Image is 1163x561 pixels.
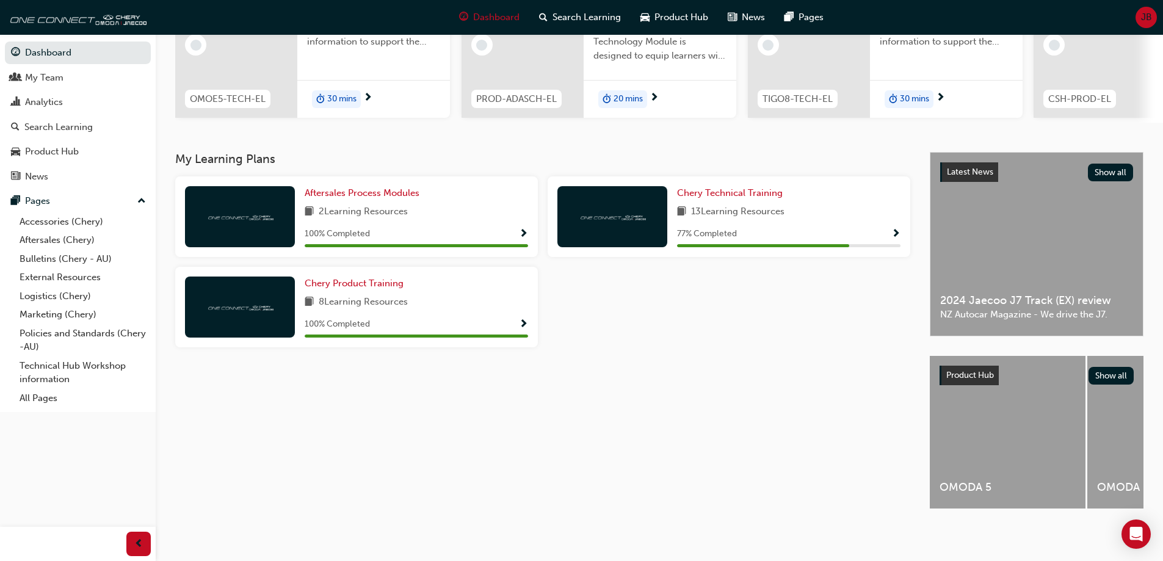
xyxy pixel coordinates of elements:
a: Marketing (Chery) [15,305,151,324]
h3: My Learning Plans [175,152,910,166]
span: next-icon [936,93,945,104]
span: prev-icon [134,537,143,552]
a: news-iconNews [718,5,775,30]
span: Chery Product Training [305,278,404,289]
div: Pages [25,194,50,208]
span: pages-icon [784,10,794,25]
span: chart-icon [11,97,20,108]
span: Latest News [947,167,993,177]
div: Open Intercom Messenger [1121,519,1151,549]
span: Show Progress [519,229,528,240]
span: duration-icon [603,92,611,107]
button: JB [1136,7,1157,28]
span: pages-icon [11,196,20,207]
span: OMODA 5 [940,480,1076,494]
span: duration-icon [316,92,325,107]
button: Show Progress [519,317,528,332]
span: 100 % Completed [305,317,370,331]
a: Logistics (Chery) [15,287,151,306]
span: JB [1141,10,1152,24]
a: car-iconProduct Hub [631,5,718,30]
button: DashboardMy TeamAnalyticsSearch LearningProduct HubNews [5,39,151,190]
a: All Pages [15,389,151,408]
span: 30 mins [327,92,357,106]
span: up-icon [137,194,146,209]
img: oneconnect [579,211,646,222]
span: car-icon [640,10,650,25]
span: News [742,10,765,24]
span: guage-icon [11,48,20,59]
span: Show Progress [891,229,900,240]
a: guage-iconDashboard [449,5,529,30]
span: next-icon [650,93,659,104]
button: Show all [1089,367,1134,385]
a: Aftersales (Chery) [15,231,151,250]
span: PROD-ADASCH-EL [476,92,557,106]
div: Product Hub [25,145,79,159]
span: search-icon [11,122,20,133]
button: Show Progress [519,226,528,242]
span: news-icon [11,172,20,183]
span: learningRecordVerb_NONE-icon [190,40,201,51]
span: search-icon [539,10,548,25]
span: 30 mins [900,92,929,106]
span: book-icon [305,295,314,310]
a: My Team [5,67,151,89]
span: 2024 Jaecoo J7 Track (EX) review [940,294,1133,308]
a: pages-iconPages [775,5,833,30]
span: The [PERSON_NAME] Technology Module is designed to equip learners with essential knowledge about ... [593,21,726,63]
a: External Resources [15,268,151,287]
span: 20 mins [614,92,643,106]
span: learningRecordVerb_NONE-icon [1049,40,1060,51]
span: TIGO8-TECH-EL [763,92,833,106]
span: Product Hub [946,370,994,380]
span: 2 Learning Resources [319,204,408,220]
a: Search Learning [5,116,151,139]
a: Analytics [5,91,151,114]
img: oneconnect [206,301,274,313]
span: car-icon [11,147,20,157]
a: Technical Hub Workshop information [15,357,151,389]
a: Chery Technical Training [677,186,788,200]
span: CSH-PROD-EL [1048,92,1111,106]
span: guage-icon [459,10,468,25]
span: OMOE5-TECH-EL [190,92,266,106]
a: Aftersales Process Modules [305,186,424,200]
span: Show Progress [519,319,528,330]
span: learningRecordVerb_NONE-icon [476,40,487,51]
a: Product Hub [5,140,151,163]
span: Chery Technical Training [677,187,783,198]
img: oneconnect [206,211,274,222]
div: News [25,170,48,184]
a: Bulletins (Chery - AU) [15,250,151,269]
span: people-icon [11,73,20,84]
div: Analytics [25,95,63,109]
a: Latest NewsShow all2024 Jaecoo J7 Track (EX) reviewNZ Autocar Magazine - We drive the J7. [930,152,1143,336]
button: Pages [5,190,151,212]
span: news-icon [728,10,737,25]
span: book-icon [305,204,314,220]
div: Search Learning [24,120,93,134]
button: Show all [1088,164,1134,181]
span: 100 % Completed [305,227,370,241]
a: Accessories (Chery) [15,212,151,231]
span: NZ Autocar Magazine - We drive the J7. [940,308,1133,322]
span: duration-icon [889,92,897,107]
a: News [5,165,151,188]
a: search-iconSearch Learning [529,5,631,30]
span: Aftersales Process Modules [305,187,419,198]
span: Dashboard [473,10,520,24]
div: My Team [25,71,63,85]
a: Product HubShow all [940,366,1134,385]
a: Policies and Standards (Chery -AU) [15,324,151,357]
a: OMODA 5 [930,356,1085,509]
span: learningRecordVerb_NONE-icon [763,40,774,51]
button: Show Progress [891,226,900,242]
a: Latest NewsShow all [940,162,1133,182]
span: 77 % Completed [677,227,737,241]
span: 8 Learning Resources [319,295,408,310]
a: Dashboard [5,42,151,64]
a: oneconnect [6,5,147,29]
span: Search Learning [553,10,621,24]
